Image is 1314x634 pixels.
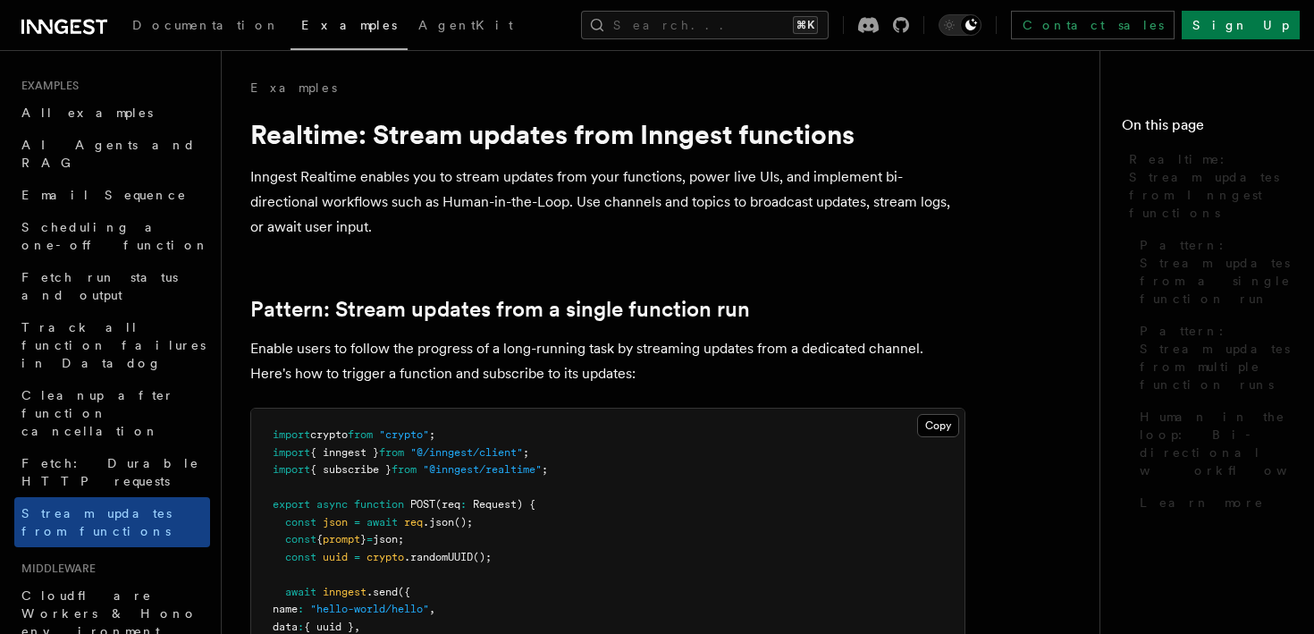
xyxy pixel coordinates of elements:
[285,586,316,598] span: await
[316,533,323,545] span: {
[273,603,298,615] span: name
[1133,315,1293,401] a: Pattern: Stream updates from multiple function runs
[323,551,348,563] span: uuid
[939,14,981,36] button: Toggle dark mode
[323,533,360,545] span: prompt
[1133,229,1293,315] a: Pattern: Stream updates from a single function run
[410,446,523,459] span: "@/inngest/client"
[285,533,316,545] span: const
[14,497,210,547] a: Stream updates from functions
[517,498,535,511] span: ) {
[392,463,417,476] span: from
[523,446,529,459] span: ;
[14,179,210,211] a: Email Sequence
[373,533,404,545] span: json;
[21,138,196,170] span: AI Agents and RAG
[581,11,829,39] button: Search...⌘K
[323,586,366,598] span: inngest
[21,456,199,488] span: Fetch: Durable HTTP requests
[250,79,337,97] a: Examples
[250,297,750,322] a: Pattern: Stream updates from a single function run
[404,551,473,563] span: .randomUUID
[379,428,429,441] span: "crypto"
[21,320,206,370] span: Track all function failures in Datadog
[122,5,291,48] a: Documentation
[1011,11,1175,39] a: Contact sales
[1140,236,1293,308] span: Pattern: Stream updates from a single function run
[1140,494,1264,511] span: Learn more
[323,516,348,528] span: json
[250,118,965,150] h1: Realtime: Stream updates from Inngest functions
[366,586,398,598] span: .send
[435,498,460,511] span: (req
[14,211,210,261] a: Scheduling a one-off function
[310,446,379,459] span: { inngest }
[291,5,408,50] a: Examples
[310,603,429,615] span: "hello-world/hello"
[454,516,473,528] span: ();
[379,446,404,459] span: from
[273,463,310,476] span: import
[366,533,373,545] span: =
[429,603,435,615] span: ,
[793,16,818,34] kbd: ⌘K
[310,463,392,476] span: { subscribe }
[354,498,404,511] span: function
[1133,486,1293,519] a: Learn more
[460,498,467,511] span: :
[14,79,79,93] span: Examples
[14,379,210,447] a: Cleanup after function cancellation
[21,270,178,302] span: Fetch run status and output
[273,498,310,511] span: export
[423,516,454,528] span: .json
[310,428,348,441] span: crypto
[473,498,517,511] span: Request
[298,621,304,633] span: :
[21,388,174,438] span: Cleanup after function cancellation
[301,18,397,32] span: Examples
[1133,401,1293,486] a: Human in the loop: Bi-directional workflows
[408,5,524,48] a: AgentKit
[298,603,304,615] span: :
[250,336,965,386] p: Enable users to follow the progress of a long-running task by streaming updates from a dedicated ...
[1122,143,1293,229] a: Realtime: Stream updates from Inngest functions
[354,551,360,563] span: =
[1182,11,1300,39] a: Sign Up
[285,551,316,563] span: const
[354,621,360,633] span: ,
[1140,322,1293,393] span: Pattern: Stream updates from multiple function runs
[14,261,210,311] a: Fetch run status and output
[250,165,965,240] p: Inngest Realtime enables you to stream updates from your functions, power live UIs, and implement...
[21,106,153,120] span: All examples
[14,129,210,179] a: AI Agents and RAG
[14,311,210,379] a: Track all function failures in Datadog
[542,463,548,476] span: ;
[21,188,187,202] span: Email Sequence
[273,446,310,459] span: import
[473,551,492,563] span: ();
[410,498,435,511] span: POST
[398,586,410,598] span: ({
[14,97,210,129] a: All examples
[132,18,280,32] span: Documentation
[366,516,398,528] span: await
[348,428,373,441] span: from
[316,498,348,511] span: async
[21,220,209,252] span: Scheduling a one-off function
[917,414,959,437] button: Copy
[366,551,404,563] span: crypto
[423,463,542,476] span: "@inngest/realtime"
[1122,114,1293,143] h4: On this page
[304,621,354,633] span: { uuid }
[285,516,316,528] span: const
[354,516,360,528] span: =
[429,428,435,441] span: ;
[360,533,366,545] span: }
[1129,150,1293,222] span: Realtime: Stream updates from Inngest functions
[273,428,310,441] span: import
[21,506,172,538] span: Stream updates from functions
[273,621,298,633] span: data
[404,516,423,528] span: req
[14,562,96,576] span: Middleware
[14,447,210,497] a: Fetch: Durable HTTP requests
